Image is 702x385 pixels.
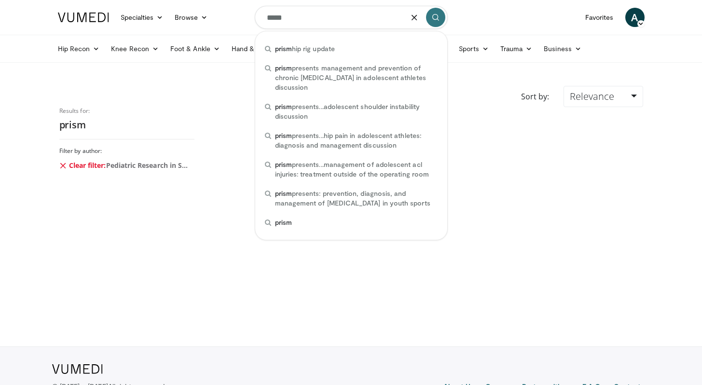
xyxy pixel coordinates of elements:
a: Trauma [495,39,538,58]
span: presents...hip pain in adolescent athletes: diagnosis and management discussion [275,131,438,150]
span: prism [275,44,292,53]
span: presents management and prevention of chronic [MEDICAL_DATA] in adolescent athletes discussion [275,63,438,92]
a: Browse [169,8,213,27]
a: Specialties [115,8,169,27]
span: prism [275,218,292,226]
input: Search topics, interventions [255,6,448,29]
span: presents...adolescent shoulder instability discussion [275,102,438,121]
span: prism [275,131,292,139]
span: hip rig update [275,44,335,54]
img: VuMedi Logo [58,13,109,22]
div: Sort by: [514,86,556,107]
span: Pediatric Research in Sports Medicine Society [106,161,192,170]
a: A [625,8,645,27]
a: Business [538,39,587,58]
a: Knee Recon [105,39,165,58]
h3: Filter by author: [59,147,194,155]
span: Relevance [570,90,614,103]
span: prism [275,160,292,168]
span: prism [275,189,292,197]
span: prism [275,64,292,72]
a: Favorites [579,8,619,27]
span: presents: prevention, diagnosis, and management of [MEDICAL_DATA] in youth sports [275,189,438,208]
a: Sports [453,39,495,58]
span: presents...management of adolescent acl injuries: treatment outside of the operating room [275,160,438,179]
img: VuMedi Logo [52,364,103,374]
h2: prism [59,119,194,131]
a: Clear filter:Pediatric Research in Sports Medicine Society [59,161,192,170]
a: Relevance [564,86,643,107]
a: Hip Recon [52,39,106,58]
a: Foot & Ankle [165,39,226,58]
a: Hand & Wrist [226,39,288,58]
span: prism [275,102,292,110]
p: Results for: [59,107,194,115]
